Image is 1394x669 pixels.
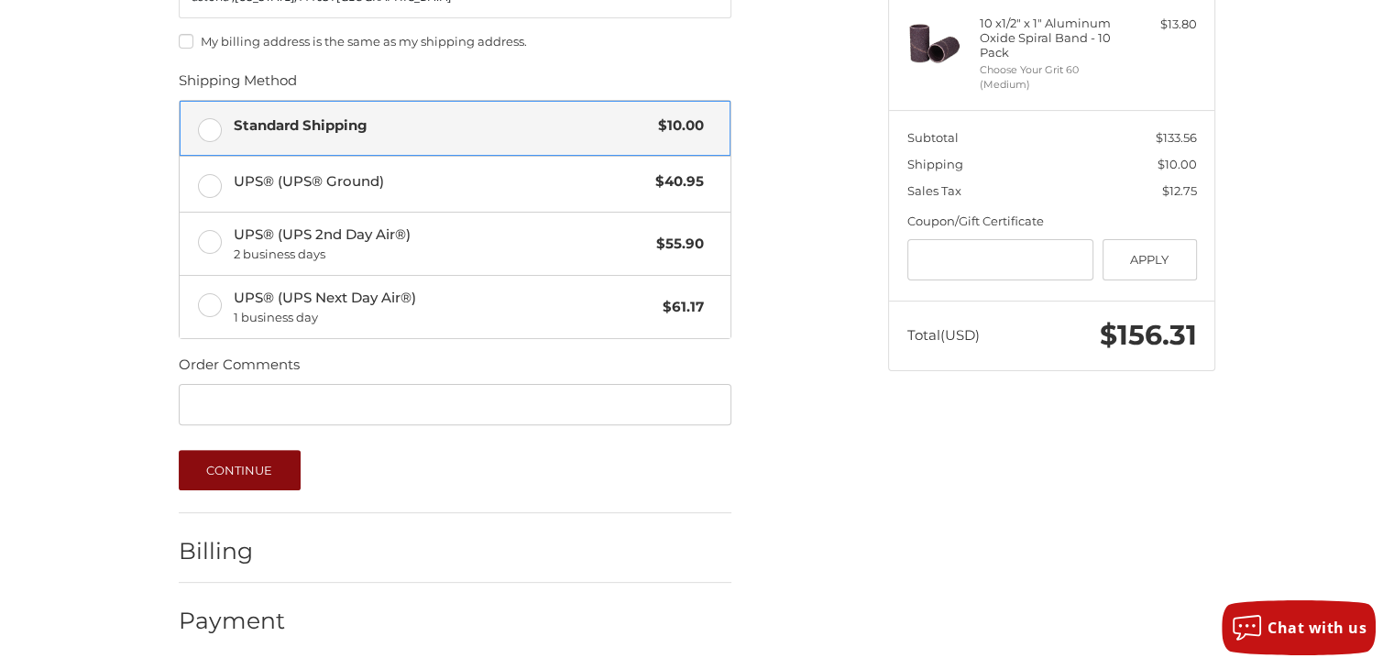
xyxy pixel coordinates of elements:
label: My billing address is the same as my shipping address. [179,34,731,49]
span: $10.00 [1158,157,1197,171]
span: Standard Shipping [234,115,650,137]
span: $156.31 [1100,318,1197,352]
h4: 10 x 1/2" x 1" Aluminum Oxide Spiral Band - 10 Pack [980,16,1120,60]
span: $12.75 [1162,183,1197,198]
span: 1 business day [234,309,654,327]
span: Sales Tax [907,183,961,198]
span: UPS® (UPS Next Day Air®) [234,288,654,326]
button: Apply [1103,239,1197,280]
span: 2 business days [234,246,648,264]
span: $133.56 [1156,130,1197,145]
li: Choose Your Grit 60 (Medium) [980,62,1120,93]
h2: Payment [179,607,286,635]
span: Total (USD) [907,326,980,344]
span: $10.00 [649,115,704,137]
span: $61.17 [653,297,704,318]
input: Gift Certificate or Coupon Code [907,239,1094,280]
button: Continue [179,450,301,490]
h2: Billing [179,537,286,565]
span: $55.90 [647,234,704,255]
span: $40.95 [646,171,704,192]
button: Chat with us [1222,600,1376,655]
span: UPS® (UPS 2nd Day Air®) [234,225,648,263]
legend: Shipping Method [179,71,297,100]
div: $13.80 [1125,16,1197,34]
span: Subtotal [907,130,959,145]
span: Chat with us [1268,618,1367,638]
span: UPS® (UPS® Ground) [234,171,647,192]
div: Coupon/Gift Certificate [907,213,1197,231]
span: Shipping [907,157,963,171]
legend: Order Comments [179,355,300,384]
